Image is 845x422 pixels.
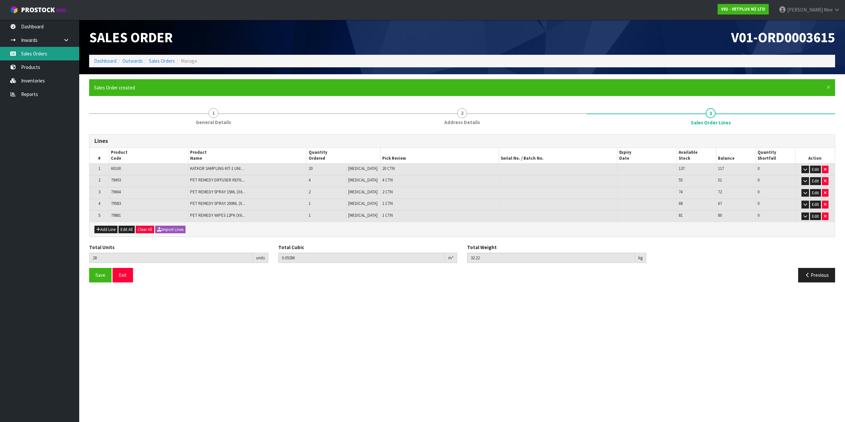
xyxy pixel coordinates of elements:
[758,201,760,206] span: 0
[89,268,112,282] button: Save
[467,244,497,251] label: Total Weight
[348,212,378,218] span: [MEDICAL_DATA]
[10,6,18,14] img: cube-alt.png
[810,212,821,220] button: Edit
[111,212,121,218] span: 79881
[679,177,683,183] span: 55
[348,201,378,206] span: [MEDICAL_DATA]
[149,58,175,64] a: Sales Orders
[94,84,135,91] span: Sales Order created
[758,212,760,218] span: 0
[278,253,445,263] input: Total Cubic
[445,253,457,263] div: m³
[111,201,121,206] span: 79583
[111,177,121,183] span: 79493
[56,7,66,14] small: WMS
[89,129,835,287] span: Sales Order Lines
[113,268,133,282] button: Exit
[467,253,635,263] input: Total Weight
[787,7,823,13] span: [PERSON_NAME]
[111,189,121,195] span: 79664
[209,108,219,118] span: 1
[278,244,304,251] label: Total Cubic
[718,177,722,183] span: 51
[94,138,830,144] h3: Lines
[111,166,121,171] span: 60100
[721,6,765,12] strong: V01 - VETPLUS NZ LTD
[98,177,100,183] span: 2
[679,189,683,195] span: 74
[95,272,105,278] span: Save
[758,189,760,195] span: 0
[196,119,231,126] span: General Details
[444,119,480,126] span: Address Details
[307,148,380,164] th: Quantity Ordered
[89,28,173,46] span: Sales Order
[691,119,731,126] span: Sales Order Lines
[382,177,393,183] span: 4 CTN
[89,244,115,251] label: Total Units
[190,177,245,183] span: PET REMEDY DIFFUSER REFIL...
[795,148,835,164] th: Action
[810,189,821,197] button: Edit
[155,226,186,234] button: Import Lines
[109,148,188,164] th: Product Code
[827,82,830,92] span: ×
[118,226,135,234] button: Edit All
[716,148,756,164] th: Balance
[94,226,118,234] button: Add Line
[94,58,117,64] a: Dashboard
[309,189,311,195] span: 2
[98,201,100,206] span: 4
[98,166,100,171] span: 1
[309,212,311,218] span: 1
[499,148,618,164] th: Serial No. / Batch No.
[382,189,393,195] span: 2 CTN
[382,212,393,218] span: 1 CTN
[810,166,821,174] button: Edit
[810,201,821,209] button: Edit
[758,166,760,171] span: 0
[89,253,253,263] input: Total Units
[718,189,722,195] span: 72
[190,201,245,206] span: PET REMEDY SPRAY 200ML (X...
[190,166,244,171] span: KATKOR SAMPLING KIT-1 UNI...
[380,148,499,164] th: Pick Review
[618,148,677,164] th: Expiry Date
[98,212,100,218] span: 5
[382,166,395,171] span: 20 CTN
[190,212,245,218] span: PET REMEDY WIPES 12PK (X6...
[677,148,716,164] th: Available Stock
[635,253,646,263] div: kg
[758,177,760,183] span: 0
[188,148,307,164] th: Product Name
[309,201,311,206] span: 1
[309,166,313,171] span: 20
[824,7,833,13] span: Mee
[382,201,393,206] span: 1 CTN
[679,201,683,206] span: 68
[190,189,245,195] span: PET REMEDY SPRAY 15ML (X6...
[348,166,378,171] span: [MEDICAL_DATA]
[756,148,795,164] th: Quantity Shortfall
[309,177,311,183] span: 4
[718,212,722,218] span: 80
[21,6,55,14] span: ProStock
[731,28,835,46] span: V01-ORD0003615
[136,226,154,234] button: Clear All
[181,58,197,64] span: Manage
[718,201,722,206] span: 67
[98,189,100,195] span: 3
[706,108,716,118] span: 3
[798,268,835,282] button: Previous
[348,189,378,195] span: [MEDICAL_DATA]
[679,212,683,218] span: 81
[718,166,724,171] span: 117
[457,108,467,118] span: 2
[122,58,143,64] a: Outwards
[810,177,821,185] button: Edit
[89,148,109,164] th: #
[253,253,268,263] div: units
[679,166,685,171] span: 137
[348,177,378,183] span: [MEDICAL_DATA]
